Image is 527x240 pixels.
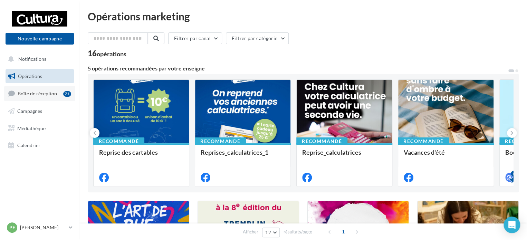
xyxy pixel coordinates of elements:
[88,11,519,21] div: Opérations marketing
[88,66,508,71] div: 5 opérations recommandées par votre enseigne
[6,221,74,234] a: Pe [PERSON_NAME]
[63,91,71,97] div: 71
[18,90,57,96] span: Boîte de réception
[195,137,246,145] div: Recommandé
[17,108,42,114] span: Campagnes
[265,230,271,235] span: 12
[302,149,386,163] div: Reprise_calculatrices
[284,229,312,235] span: résultats/page
[243,229,258,235] span: Afficher
[17,142,40,148] span: Calendrier
[398,137,449,145] div: Recommandé
[504,217,520,233] div: Open Intercom Messenger
[4,121,75,136] a: Médiathèque
[6,33,74,45] button: Nouvelle campagne
[4,69,75,84] a: Opérations
[296,137,347,145] div: Recommandé
[17,125,46,131] span: Médiathèque
[404,149,488,163] div: Vacances d'été
[18,73,42,79] span: Opérations
[4,86,75,101] a: Boîte de réception71
[18,56,46,62] span: Notifications
[201,149,285,163] div: Reprises_calculatrices_1
[4,52,73,66] button: Notifications
[168,32,222,44] button: Filtrer par canal
[97,51,126,57] div: opérations
[226,32,289,44] button: Filtrer par catégorie
[88,50,126,57] div: 16
[9,224,15,231] span: Pe
[20,224,66,231] p: [PERSON_NAME]
[4,104,75,118] a: Campagnes
[99,149,183,163] div: Reprise des cartables
[511,171,517,177] div: 4
[4,138,75,153] a: Calendrier
[93,137,144,145] div: Recommandé
[338,226,349,237] span: 1
[262,228,280,237] button: 12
